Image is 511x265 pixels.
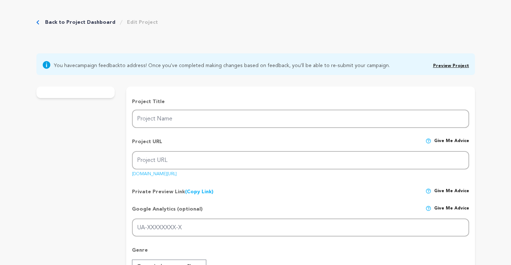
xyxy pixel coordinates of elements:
p: Project Title [132,98,469,105]
a: (Copy Link) [185,189,213,194]
p: Google Analytics (optional) [132,206,203,218]
span: You have to address! Once you've completed making changes based on feedback, you'll be able to re... [54,61,390,69]
p: Genre [132,247,469,260]
a: Edit Project [127,19,158,26]
a: Back to Project Dashboard [45,19,115,26]
img: help-circle.svg [426,206,431,211]
p: Project URL [132,138,162,151]
input: UA-XXXXXXXX-X [132,218,469,237]
span: Give me advice [434,206,469,218]
p: Private Preview Link [132,188,213,195]
input: Project Name [132,110,469,128]
span: Give me advice [434,188,469,195]
a: campaign feedback [75,63,120,68]
a: [DOMAIN_NAME][URL] [132,169,177,176]
input: Project URL [132,151,469,169]
img: help-circle.svg [426,138,431,144]
a: Preview Project [433,64,469,68]
div: Breadcrumb [36,19,158,26]
img: help-circle.svg [426,188,431,194]
span: Give me advice [434,138,469,151]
